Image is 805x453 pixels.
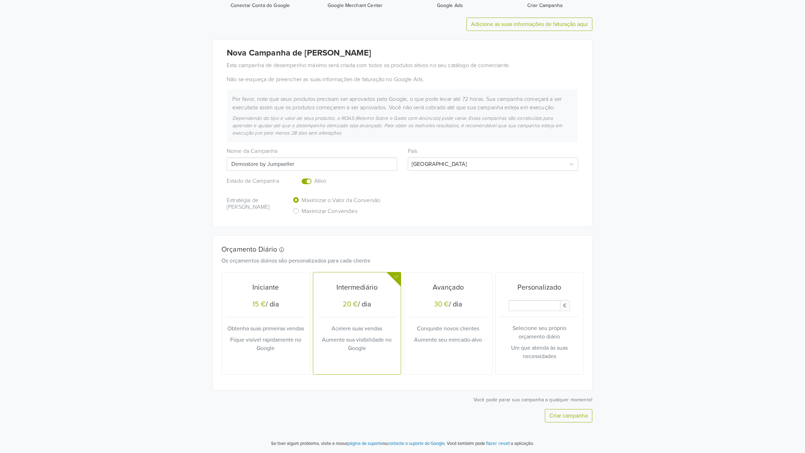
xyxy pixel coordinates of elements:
p: Um que atenda às suas necessidades [500,344,579,361]
h6: Estratégia de [PERSON_NAME] [227,197,282,211]
h4: Nova Campanha de [PERSON_NAME] [227,48,578,58]
h6: Maximizar Conversões [302,208,358,215]
div: Não se esqueça de preencher as suas informações de faturação no Google Ads. [221,75,584,84]
button: fazer reset [486,439,510,447]
button: Iniciante15 €/ diaObtenha suas primeiras vendasFique visível rapidamente no Google [222,272,310,374]
h5: / dia [226,300,305,310]
span: Google Ads [405,2,495,9]
h6: Estado da Campanha [227,178,282,185]
a: Adicione as suas informações de faturação aqui [471,21,588,28]
span: Conectar Conta do Google [215,2,305,9]
h5: Orçamento Diário [221,245,573,254]
div: Por favor, note que seus produtos precisam ser aprovados pelo Google, o que pode levar até 72 hor... [227,95,578,112]
h6: Nome da Campanha [227,148,397,155]
p: Aumente seu mercado-alvo [409,336,488,344]
h6: País [408,148,578,155]
p: Você pode parar sua campanha a qualquer momento! [213,396,592,403]
h5: Intermediário [318,283,397,292]
h5: Personalizado [500,283,579,292]
p: Selecione seu próprio orçamento diário [500,324,579,341]
input: Campaign name [227,157,397,171]
span: Criar Campanha [500,2,590,9]
p: Se tiver algum problema, visite a nossa ou . [271,440,446,447]
h6: Maximizar o Valor da Conversão [302,197,381,204]
h6: Ativo [314,178,375,185]
p: Aumente sua visibilidade no Google [318,336,397,352]
div: Esta campanha de desempenho máximo será criada com todos os produtos ativos no seu catálogo de co... [221,61,584,70]
a: página de suporte [347,441,382,446]
button: Criar campanha [545,409,592,422]
span: Google Merchant Center [310,2,400,9]
p: Você também pode a aplicação. [446,439,534,447]
div: 20 € [343,300,358,309]
button: Intermediário20 €/ diaAcelere suas vendasAumente sua visibilidade no Google [313,272,401,374]
div: Os orçamentos diários são personalizados para cada cliente [216,257,578,265]
div: 15 € [252,300,266,309]
button: Avançado30 €/ diaConquiste novos clientesAumente seu mercado-alvo [404,272,492,374]
p: Conquiste novos clientes [409,324,488,333]
h5: / dia [409,300,488,310]
div: Dependendo do tipo e valor de seus produtos, o ROAS (Retorno Sobre o Gasto com Anúncios) pode var... [227,115,578,137]
p: Obtenha suas primeiras vendas [226,324,305,333]
p: Fique visível rapidamente no Google [226,336,305,352]
h5: / dia [318,300,397,310]
button: PersonalizadoDaily Custom Budget€Selecione seu próprio orçamento diárioUm que atenda às suas nece... [496,272,584,374]
a: contacte o suporte do Google [387,441,445,446]
input: Daily Custom Budget [509,300,560,311]
h5: Iniciante [226,283,305,292]
button: Adicione as suas informações de faturação aqui [466,18,592,31]
h5: Avançado [409,283,488,292]
p: Acelere suas vendas [318,324,397,333]
span: € [560,300,570,311]
div: 30 € [434,300,449,309]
